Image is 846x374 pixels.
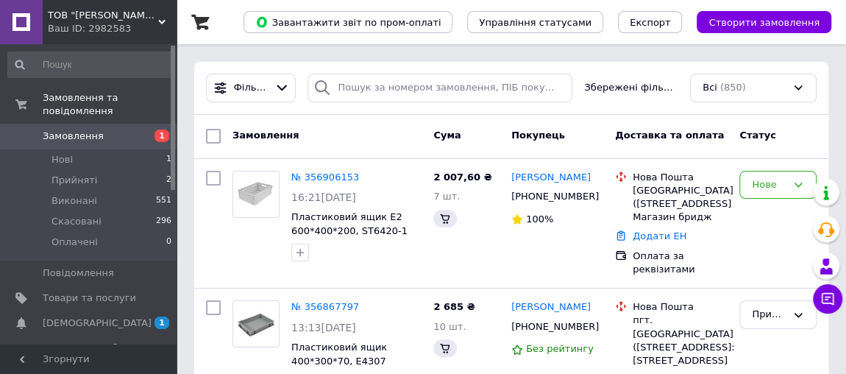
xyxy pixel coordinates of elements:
[739,130,776,141] span: Статус
[508,317,593,336] div: [PHONE_NUMBER]
[703,81,717,95] span: Всі
[43,292,136,305] span: Товари та послуги
[48,9,158,22] span: ТОВ "А.М.ПАК"
[708,17,820,28] span: Створити замовлення
[43,130,104,143] span: Замовлення
[156,194,171,208] span: 551
[720,82,746,93] span: (850)
[630,17,671,28] span: Експорт
[526,214,553,225] span: 100%
[291,211,408,236] a: Пластиковий ящик Е2 600*400*200, ST6420-1
[511,130,565,141] span: Покупець
[232,130,299,141] span: Замовлення
[51,194,97,208] span: Виконані
[633,230,686,241] a: Додати ЕН
[433,301,474,312] span: 2 685 ₴
[234,81,269,95] span: Фільтри
[233,307,279,342] img: Фото товару
[433,130,461,141] span: Cума
[479,17,591,28] span: Управління статусами
[156,215,171,228] span: 296
[291,172,359,183] a: № 356906153
[166,236,171,249] span: 0
[752,177,786,193] div: Нове
[433,191,460,202] span: 7 шт.
[633,171,728,184] div: Нова Пошта
[7,52,173,78] input: Пошук
[154,130,169,142] span: 1
[433,321,466,332] span: 10 шт.
[166,174,171,187] span: 2
[51,236,98,249] span: Оплачені
[51,153,73,166] span: Нові
[526,343,594,354] span: Без рейтингу
[291,301,359,312] a: № 356867797
[232,171,280,218] a: Фото товару
[291,322,356,334] span: 13:13[DATE]
[154,317,169,329] span: 1
[813,284,842,314] button: Чат з покупцем
[467,11,603,33] button: Управління статусами
[43,317,152,330] span: [DEMOGRAPHIC_DATA]
[633,184,728,225] div: [GEOGRAPHIC_DATA] ([STREET_ADDRESS] Магазин бридж
[308,74,572,102] input: Пошук за номером замовлення, ПІБ покупця, номером телефону, Email, номером накладної
[48,22,177,35] div: Ваш ID: 2982583
[752,307,786,322] div: Прийнято
[43,91,177,118] span: Замовлення та повідомлення
[51,215,102,228] span: Скасовані
[633,300,728,314] div: Нова Пошта
[43,267,114,280] span: Повідомлення
[244,11,452,33] button: Завантажити звіт по пром-оплаті
[166,153,171,166] span: 1
[615,130,724,141] span: Доставка та оплата
[291,342,387,367] a: Пластиковий ящик 400*300*70, Е4307
[682,16,831,27] a: Створити замовлення
[43,342,136,368] span: Показники роботи компанії
[584,81,678,95] span: Збережені фільтри:
[255,15,441,29] span: Завантажити звіт по пром-оплаті
[633,250,728,276] div: Оплата за реквізитами
[511,171,591,185] a: [PERSON_NAME]
[232,300,280,347] a: Фото товару
[633,314,728,367] div: пгт. [GEOGRAPHIC_DATA] ([STREET_ADDRESS]: [STREET_ADDRESS]
[291,191,356,203] span: 16:21[DATE]
[511,300,591,314] a: [PERSON_NAME]
[233,180,279,208] img: Фото товару
[433,172,491,183] span: 2 007,60 ₴
[697,11,831,33] button: Створити замовлення
[508,187,593,206] div: [PHONE_NUMBER]
[618,11,683,33] button: Експорт
[51,174,97,187] span: Прийняті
